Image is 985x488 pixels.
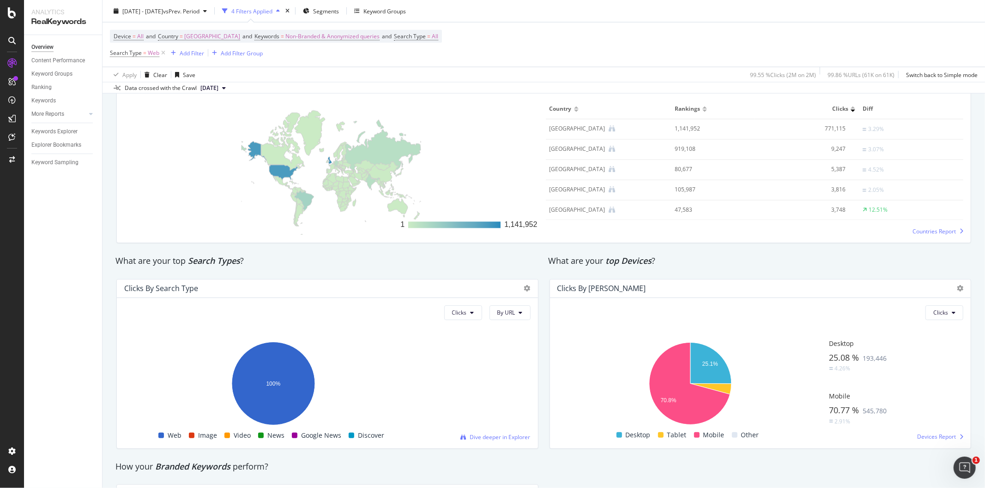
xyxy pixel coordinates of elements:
[267,430,284,441] span: News
[188,255,240,266] span: Search Types
[863,149,866,151] img: Equal
[183,71,195,78] div: Save
[550,105,572,113] span: Country
[869,206,888,214] div: 12.51%
[626,429,651,440] span: Desktop
[198,430,217,441] span: Image
[31,140,81,150] div: Explorer Bookmarks
[31,69,73,79] div: Keyword Groups
[675,206,743,214] div: 47,583
[863,354,887,363] span: 193,446
[168,430,181,441] span: Web
[758,206,846,214] div: 3,748
[110,49,142,57] span: Search Type
[489,305,531,320] button: By URL
[868,166,884,174] div: 4.52%
[863,128,866,131] img: Equal
[31,109,86,119] a: More Reports
[31,96,56,106] div: Keywords
[868,125,884,134] div: 3.29%
[218,4,284,18] button: 4 Filters Applied
[549,255,973,267] div: What are your ?
[197,83,230,94] button: [DATE]
[31,140,96,150] a: Explorer Bookmarks
[155,461,230,472] span: Branded Keywords
[31,69,96,79] a: Keyword Groups
[606,255,652,266] span: top Devices
[675,105,700,113] span: Rankings
[163,7,199,15] span: vs Prev. Period
[550,145,605,154] div: United States of America
[758,186,846,194] div: 3,816
[137,30,144,43] span: All
[444,305,482,320] button: Clicks
[146,32,156,40] span: and
[122,71,137,78] div: Apply
[141,67,167,82] button: Clear
[832,105,848,113] span: Clicks
[497,309,515,316] span: By URL
[828,71,894,78] div: 99.86 % URLs ( 61K on 61K )
[835,417,851,425] div: 2.91%
[758,125,846,133] div: 771,115
[350,4,410,18] button: Keyword Groups
[266,381,281,387] text: 100%
[31,127,78,137] div: Keywords Explorer
[114,32,131,40] span: Device
[31,56,85,65] div: Content Performance
[925,305,963,320] button: Clicks
[400,220,405,231] div: 1
[31,109,64,119] div: More Reports
[863,105,957,113] span: Diff
[504,220,537,231] div: 1,141,952
[180,49,204,57] div: Add Filter
[432,30,438,43] span: All
[550,125,605,133] div: United Kingdom
[171,67,195,82] button: Save
[242,32,252,40] span: and
[703,429,725,440] span: Mobile
[153,71,167,78] div: Clear
[122,7,163,15] span: [DATE] - [DATE]
[829,420,833,423] img: Equal
[200,84,218,92] span: 2024 Oct. 17th
[208,48,263,59] button: Add Filter Group
[917,433,956,440] span: Devices Report
[702,361,718,367] text: 25.1%
[829,339,854,348] span: Desktop
[281,32,284,40] span: =
[933,309,948,316] span: Clicks
[221,49,263,57] div: Add Filter Group
[675,186,743,194] div: 105,987
[675,125,743,133] div: 1,141,952
[461,433,531,441] a: Dive deeper in Explorer
[363,7,406,15] div: Keyword Groups
[829,405,859,416] span: 70.77 %
[124,284,198,293] div: Clicks By Search Type
[750,71,816,78] div: 99.55 % Clicks ( 2M on 2M )
[660,397,676,404] text: 70.8%
[863,406,887,415] span: 545,780
[973,457,980,464] span: 1
[394,32,426,40] span: Search Type
[125,84,197,92] div: Data crossed with the Crawl
[741,429,759,440] span: Other
[254,32,279,40] span: Keywords
[912,227,963,235] a: Countries Report
[31,56,96,65] a: Content Performance
[158,32,178,40] span: Country
[110,4,211,18] button: [DATE] - [DATE]vsPrev. Period
[124,338,423,430] svg: A chart.
[863,169,866,172] img: Equal
[358,430,384,441] span: Discover
[299,4,343,18] button: Segments
[143,49,146,57] span: =
[470,433,531,441] span: Dive deeper in Explorer
[557,284,646,293] div: Clicks by [PERSON_NAME]
[675,166,743,174] div: 80,677
[427,32,430,40] span: =
[115,255,539,267] div: What are your top ?
[675,145,743,154] div: 919,108
[758,145,846,154] div: 9,247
